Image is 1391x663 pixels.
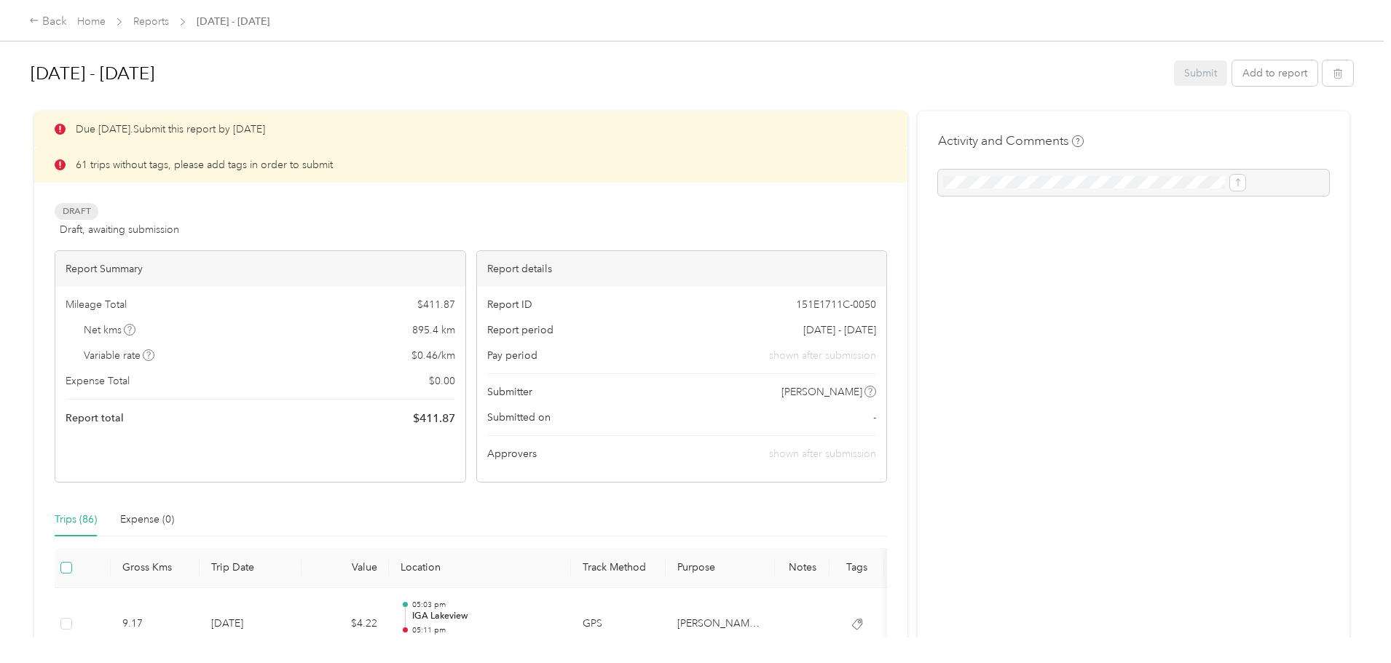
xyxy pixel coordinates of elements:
[487,410,551,425] span: Submitted on
[84,348,155,363] span: Variable rate
[429,373,455,389] span: $ 0.00
[34,111,907,147] div: Due [DATE]. Submit this report by [DATE]
[55,203,98,220] span: Draft
[487,384,532,400] span: Submitter
[55,512,97,528] div: Trips (86)
[487,446,537,461] span: Approvers
[55,251,465,287] div: Report Summary
[31,56,1164,91] h1: Sep 1 - 30, 2025
[411,348,455,363] span: $ 0.46 / km
[938,132,1084,150] h4: Activity and Comments
[412,610,559,623] p: IGA Lakeview
[29,13,67,31] div: Back
[417,297,455,312] span: $ 411.87
[413,410,455,427] span: $ 411.87
[66,373,130,389] span: Expense Total
[66,410,124,426] span: Report total
[1309,581,1391,663] iframe: Everlance-gr Chat Button Frame
[781,384,862,400] span: [PERSON_NAME]
[775,548,830,588] th: Notes
[412,625,559,635] p: 05:11 pm
[571,588,666,661] td: GPS
[769,348,876,363] span: shown after submission
[873,410,876,425] span: -
[120,512,174,528] div: Expense (0)
[666,588,775,661] td: Acosta Canada
[133,15,169,28] a: Reports
[60,222,179,237] span: Draft, awaiting submission
[302,588,389,661] td: $4.22
[76,157,333,172] p: 61 trips without tags, please add tags in order to submit
[111,548,200,588] th: Gross Kms
[389,548,571,588] th: Location
[830,548,884,588] th: Tags
[302,548,389,588] th: Value
[487,297,532,312] span: Report ID
[477,251,887,287] div: Report details
[803,322,876,338] span: [DATE] - [DATE]
[412,600,559,610] p: 05:03 pm
[84,322,136,338] span: Net kms
[487,348,537,363] span: Pay period
[487,322,553,338] span: Report period
[111,588,200,661] td: 9.17
[412,635,559,648] p: Home
[197,14,269,29] span: [DATE] - [DATE]
[66,297,127,312] span: Mileage Total
[666,548,775,588] th: Purpose
[769,448,876,460] span: shown after submission
[796,297,876,312] span: 151E1711C-0050
[200,588,302,661] td: [DATE]
[77,15,106,28] a: Home
[1232,60,1317,86] button: Add to report
[200,548,302,588] th: Trip Date
[571,548,666,588] th: Track Method
[412,322,455,338] span: 895.4 km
